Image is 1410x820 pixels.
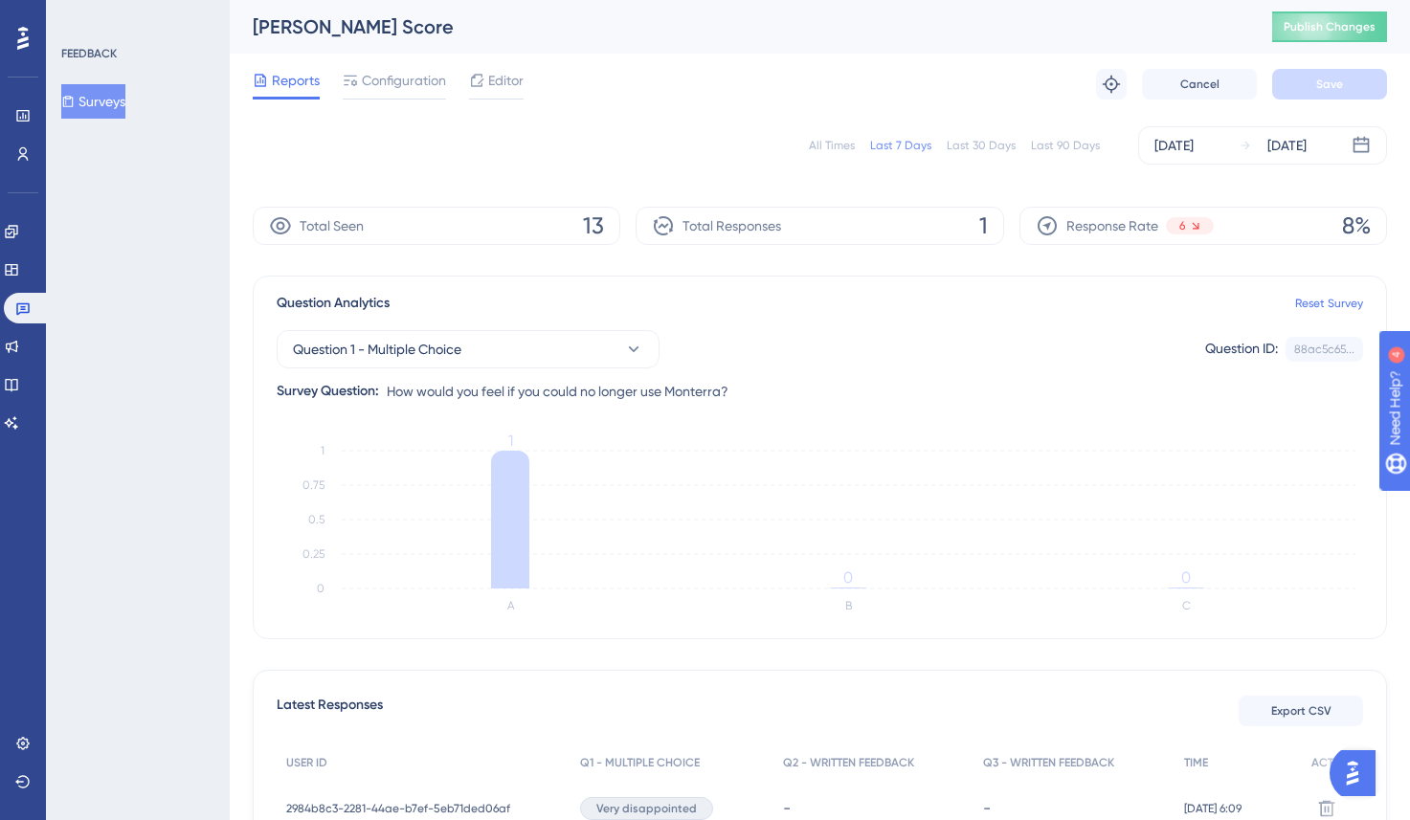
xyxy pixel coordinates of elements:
[947,138,1016,153] div: Last 30 Days
[1180,77,1220,92] span: Cancel
[488,69,524,92] span: Editor
[286,801,510,816] span: 2984b8c3-2281-44ae-b7ef-5eb71ded06af
[321,444,325,457] tspan: 1
[683,214,781,237] span: Total Responses
[1295,296,1363,311] a: Reset Survey
[1066,214,1158,237] span: Response Rate
[809,138,855,153] div: All Times
[387,380,728,403] span: How would you feel if you could no longer use Monterra?
[1181,568,1191,587] tspan: 0
[1184,801,1242,816] span: [DATE] 6:09
[302,547,325,561] tspan: 0.25
[1311,755,1354,770] span: ACTION
[1182,599,1191,612] text: C
[843,568,853,587] tspan: 0
[508,432,513,450] tspan: 1
[1272,69,1387,100] button: Save
[277,330,660,368] button: Question 1 - Multiple Choice
[580,755,700,770] span: Q1 - MULTIPLE CHOICE
[61,46,117,61] div: FEEDBACK
[507,599,515,612] text: A
[783,799,965,817] div: -
[1239,696,1363,726] button: Export CSV
[293,338,461,361] span: Question 1 - Multiple Choice
[308,513,325,526] tspan: 0.5
[1154,134,1194,157] div: [DATE]
[870,138,931,153] div: Last 7 Days
[1205,337,1278,362] div: Question ID:
[253,13,1224,40] div: [PERSON_NAME] Score
[1142,69,1257,100] button: Cancel
[272,69,320,92] span: Reports
[1294,342,1354,357] div: 88ac5c65...
[362,69,446,92] span: Configuration
[1284,19,1376,34] span: Publish Changes
[1184,755,1208,770] span: TIME
[277,694,383,728] span: Latest Responses
[1272,11,1387,42] button: Publish Changes
[596,801,697,816] span: Very disappointed
[277,380,379,403] div: Survey Question:
[317,582,325,595] tspan: 0
[983,755,1114,770] span: Q3 - WRITTEN FEEDBACK
[300,214,364,237] span: Total Seen
[1031,138,1100,153] div: Last 90 Days
[783,755,914,770] span: Q2 - WRITTEN FEEDBACK
[1316,77,1343,92] span: Save
[45,5,120,28] span: Need Help?
[583,211,604,241] span: 13
[133,10,139,25] div: 4
[979,211,988,241] span: 1
[1342,211,1371,241] span: 8%
[1271,703,1332,719] span: Export CSV
[983,799,1165,817] div: -
[1267,134,1307,157] div: [DATE]
[286,755,327,770] span: USER ID
[1179,218,1185,233] span: 6
[845,599,852,612] text: B
[61,84,125,119] button: Surveys
[277,292,390,315] span: Question Analytics
[1330,744,1387,802] iframe: UserGuiding AI Assistant Launcher
[302,478,325,492] tspan: 0.75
